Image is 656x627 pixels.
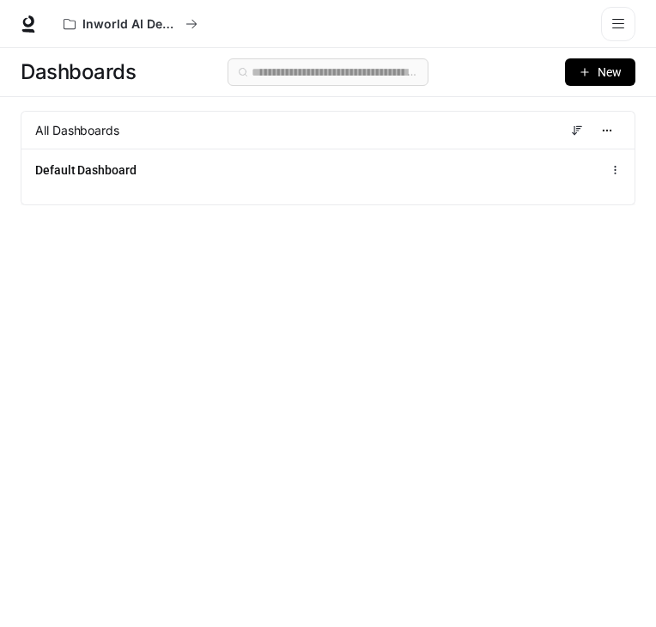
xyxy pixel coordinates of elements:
[82,17,179,32] p: Inworld AI Demos
[601,7,635,41] button: open drawer
[56,7,205,41] button: All workspaces
[565,58,635,86] button: New
[35,122,119,139] span: All Dashboards
[21,55,136,89] span: Dashboards
[35,161,137,179] a: Default Dashboard
[598,63,622,82] span: New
